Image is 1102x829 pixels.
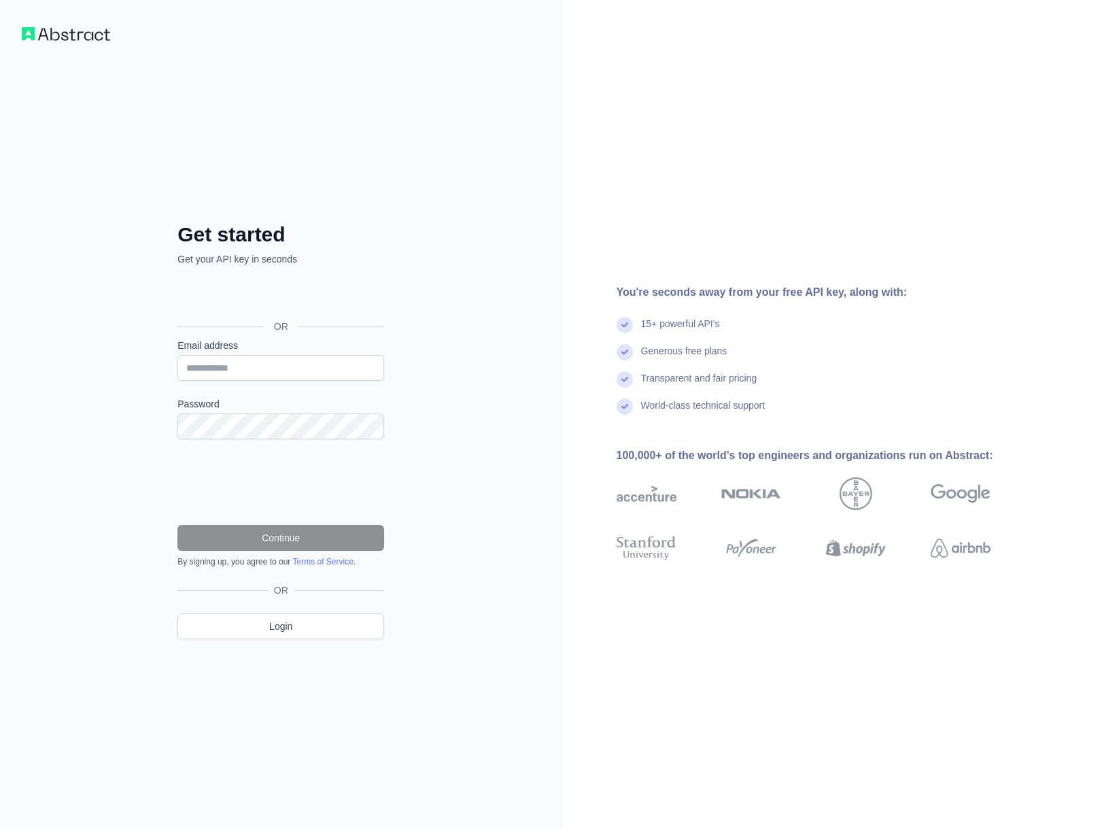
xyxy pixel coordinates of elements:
img: shopify [826,533,886,563]
div: Generous free plans [641,344,727,371]
a: Login [177,613,384,639]
span: OR [269,583,294,597]
button: Continue [177,525,384,551]
img: google [931,477,991,510]
span: OR [263,320,299,333]
a: Terms of Service [292,557,353,566]
img: check mark [617,399,633,415]
img: payoneer [721,533,781,563]
div: You're seconds away from your free API key, along with: [617,284,1034,301]
h2: Get started [177,222,384,247]
img: nokia [721,477,781,510]
p: Get your API key in seconds [177,252,384,266]
div: 100,000+ of the world's top engineers and organizations run on Abstract: [617,447,1034,464]
img: airbnb [931,533,991,563]
img: check mark [617,317,633,333]
iframe: reCAPTCHA [177,456,384,509]
div: Transparent and fair pricing [641,371,757,399]
img: stanford university [617,533,676,563]
label: Password [177,397,384,411]
img: Workflow [22,27,110,41]
label: Email address [177,339,384,352]
div: World-class technical support [641,399,765,426]
img: bayer [840,477,872,510]
img: accenture [617,477,676,510]
div: 15+ powerful API's [641,317,720,344]
iframe: Sign in with Google Button [171,281,388,311]
div: By signing up, you agree to our . [177,556,384,567]
img: check mark [617,344,633,360]
img: check mark [617,371,633,388]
